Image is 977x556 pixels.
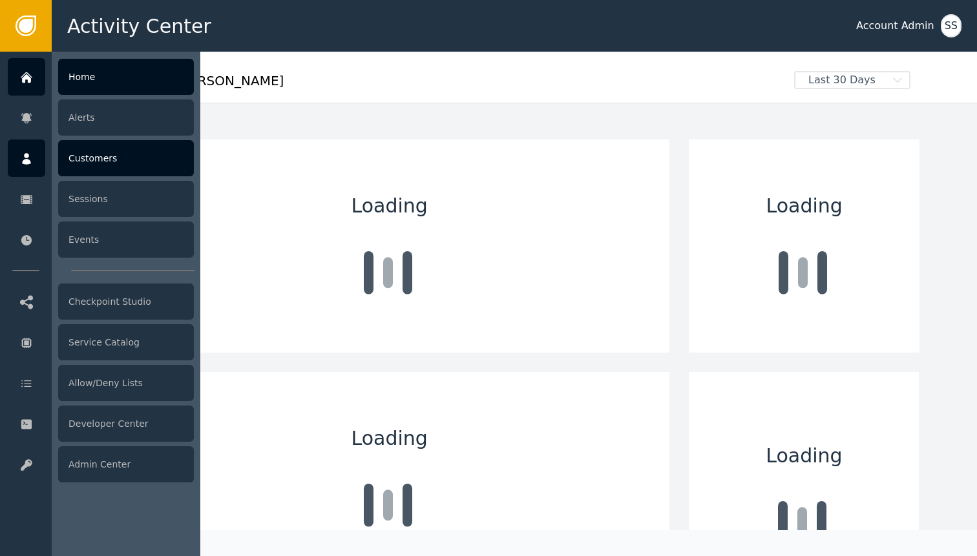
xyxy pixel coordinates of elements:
a: Customers [8,139,194,177]
a: Allow/Deny Lists [8,364,194,402]
a: Admin Center [8,446,194,483]
div: Welcome , [PERSON_NAME] [109,71,785,99]
div: Home [58,59,194,95]
a: Home [8,58,194,96]
div: Checkpoint Studio [58,283,194,320]
div: Allow/Deny Lists [58,365,194,401]
button: SS [941,14,961,37]
button: Last 30 Days [785,71,919,89]
div: Service Catalog [58,324,194,360]
a: Alerts [8,99,194,136]
a: Checkpoint Studio [8,283,194,320]
a: Service Catalog [8,324,194,361]
span: Loading [766,441,842,470]
a: Developer Center [8,405,194,442]
a: Events [8,221,194,258]
span: Loading [766,191,843,220]
span: Loading [352,424,428,453]
span: Activity Center [67,12,211,41]
div: Events [58,221,194,258]
span: Loading [352,191,428,220]
div: Admin Center [58,446,194,482]
span: Last 30 Days [795,72,888,88]
div: Alerts [58,99,194,136]
div: Developer Center [58,406,194,442]
div: Account Admin [856,18,934,34]
div: Customers [58,140,194,176]
div: Sessions [58,181,194,217]
a: Sessions [8,180,194,218]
